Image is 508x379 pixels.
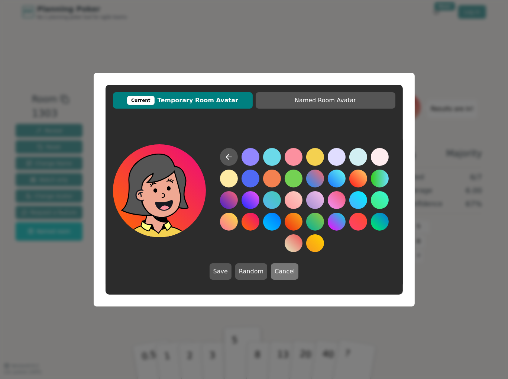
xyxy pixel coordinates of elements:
[259,96,392,105] span: Named Room Avatar
[210,263,232,280] button: Save
[256,92,395,109] button: Named Room Avatar
[127,96,155,105] div: Current
[271,263,298,280] button: Cancel
[117,96,249,105] span: Temporary Room Avatar
[235,263,267,280] button: Random
[113,92,253,109] button: CurrentTemporary Room Avatar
